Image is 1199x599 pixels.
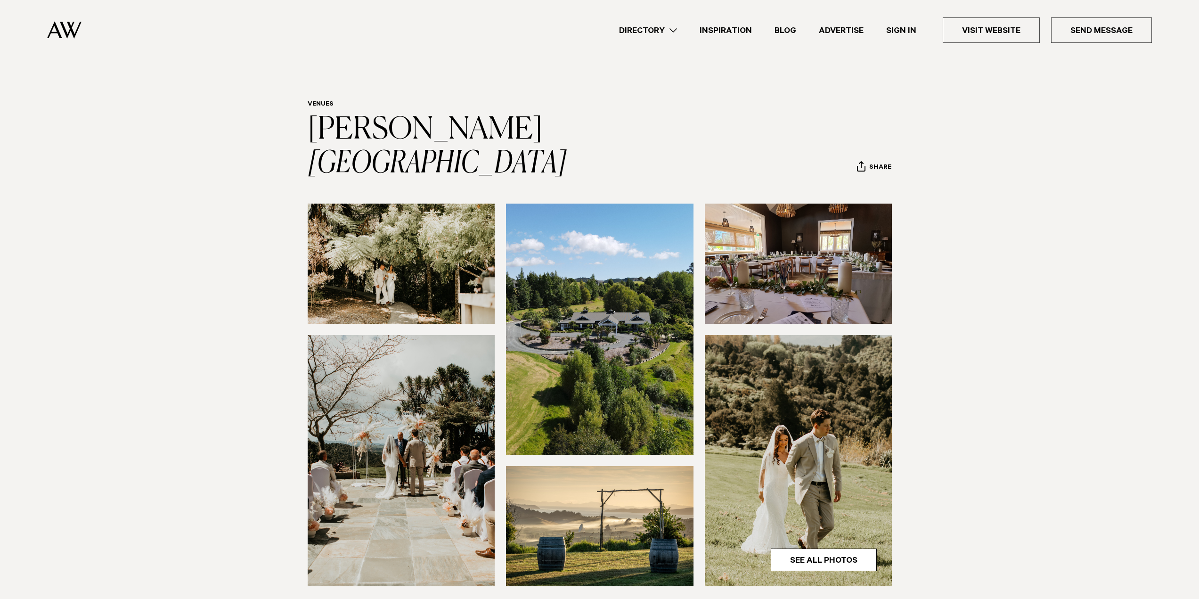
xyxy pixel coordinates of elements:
a: Visit Website [943,17,1040,43]
a: Send Message [1051,17,1152,43]
button: Share [856,161,892,175]
a: Directory [608,24,688,37]
a: See All Photos [771,549,877,571]
a: Advertise [807,24,875,37]
img: Auckland Weddings Logo [47,21,82,39]
a: Sign In [875,24,928,37]
a: Inspiration [688,24,763,37]
a: Venues [308,101,334,108]
a: [PERSON_NAME][GEOGRAPHIC_DATA] [308,115,567,179]
a: Blog [763,24,807,37]
span: Share [869,164,891,172]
